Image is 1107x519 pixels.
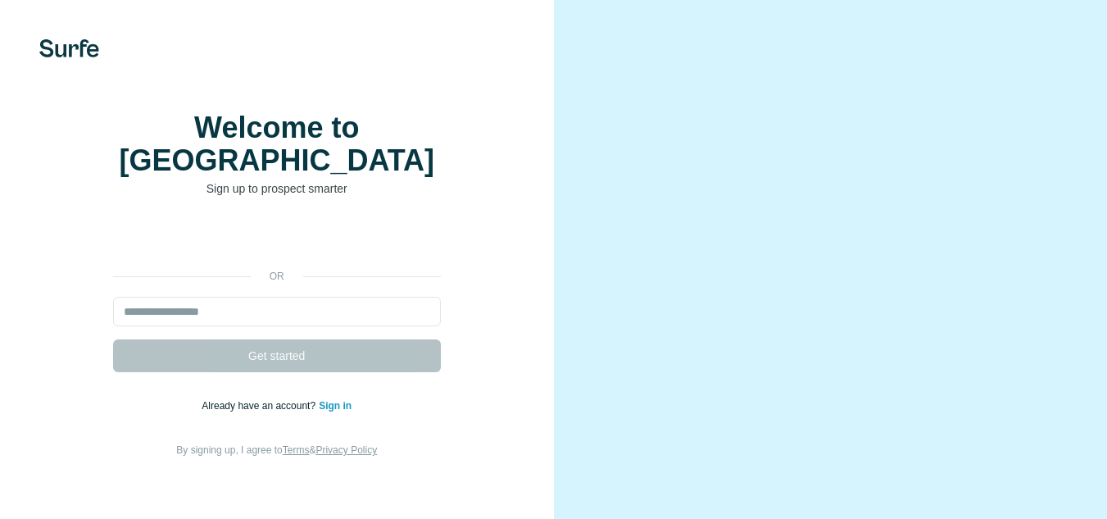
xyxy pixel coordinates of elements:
span: By signing up, I agree to & [176,444,377,456]
iframe: Botón de Acceder con Google [105,221,449,257]
span: Already have an account? [202,400,319,412]
p: Sign up to prospect smarter [113,180,441,197]
a: Terms [283,444,310,456]
a: Sign in [319,400,352,412]
p: or [251,269,303,284]
img: Surfe's logo [39,39,99,57]
a: Privacy Policy [315,444,377,456]
h1: Welcome to [GEOGRAPHIC_DATA] [113,112,441,177]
